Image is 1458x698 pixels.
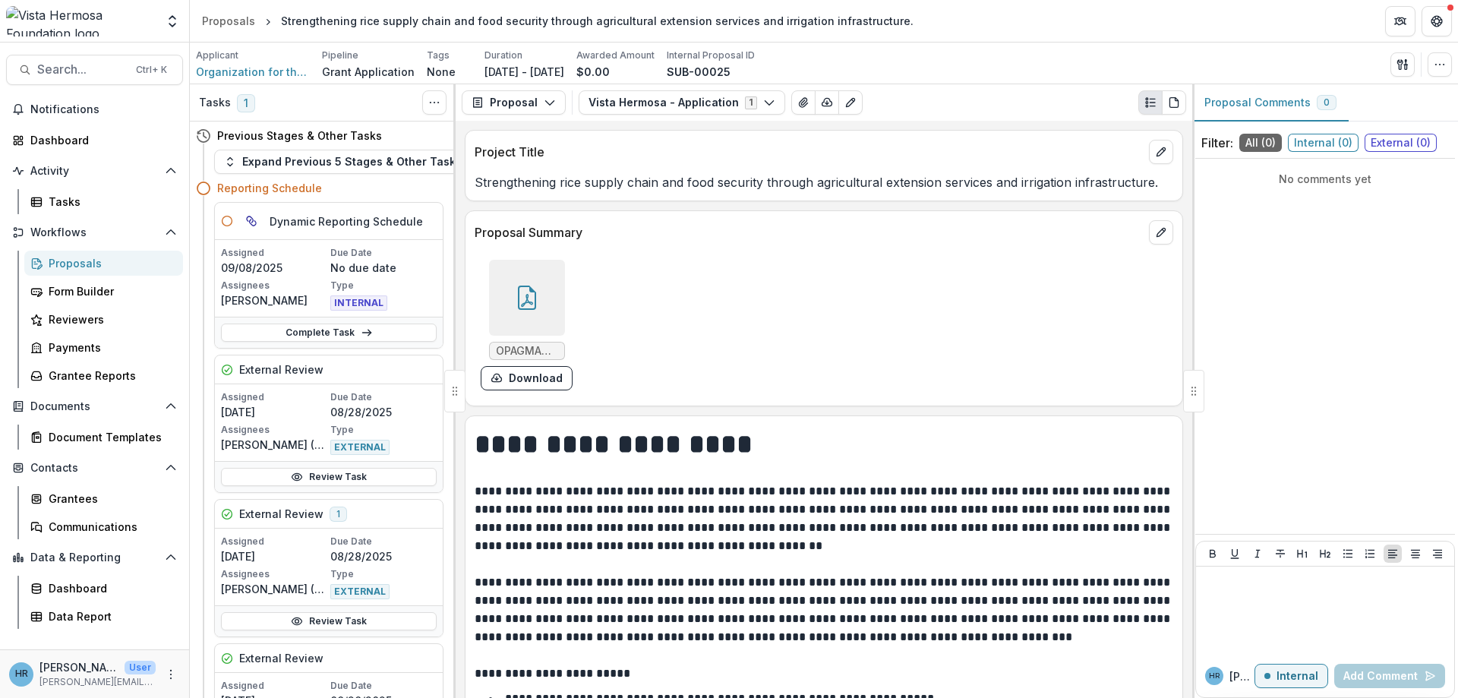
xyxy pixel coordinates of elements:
[330,423,437,437] p: Type
[217,180,322,196] h4: Reporting Schedule
[330,567,437,581] p: Type
[24,425,183,450] a: Document Templates
[791,90,816,115] button: View Attached Files
[6,97,183,122] button: Notifications
[330,279,437,292] p: Type
[1428,545,1447,563] button: Align Right
[1248,545,1267,563] button: Italicize
[196,64,310,80] a: Organization for the Promotion of Farmers Maniche (OPAGMA)
[330,390,437,404] p: Due Date
[1226,545,1244,563] button: Underline
[24,576,183,601] a: Dashboard
[667,64,731,80] p: SUB-00025
[214,150,472,174] button: Expand Previous 5 Stages & Other Tasks
[221,390,327,404] p: Assigned
[427,49,450,62] p: Tags
[49,429,171,445] div: Document Templates
[221,292,327,308] p: [PERSON_NAME]
[221,548,327,564] p: [DATE]
[49,255,171,271] div: Proposals
[30,132,171,148] div: Dashboard
[24,604,183,629] a: Data Report
[49,340,171,355] div: Payments
[49,491,171,507] div: Grantees
[49,608,171,624] div: Data Report
[576,49,655,62] p: Awarded Amount
[579,90,785,115] button: Vista Hermosa - Application1
[30,226,159,239] span: Workflows
[30,103,177,116] span: Notifications
[330,404,437,420] p: 08/28/2025
[133,62,170,78] div: Ctrl + K
[1334,664,1445,688] button: Add Comment
[1324,97,1330,108] span: 0
[1149,140,1173,164] button: edit
[475,173,1173,191] p: Strengthening rice supply chain and food security through agricultural extension services and irr...
[221,279,327,292] p: Assignees
[30,400,159,413] span: Documents
[1293,545,1311,563] button: Heading 1
[1385,6,1415,36] button: Partners
[330,507,347,522] span: 1
[49,580,171,596] div: Dashboard
[49,368,171,384] div: Grantee Reports
[576,64,610,80] p: $0.00
[1149,220,1173,245] button: edit
[330,440,390,455] span: EXTERNAL
[221,246,327,260] p: Assigned
[221,423,327,437] p: Assignees
[422,90,447,115] button: Toggle View Cancelled Tasks
[239,209,264,233] button: View dependent tasks
[6,6,156,36] img: Vista Hermosa Foundation logo
[330,295,387,311] span: INTERNAL
[330,535,437,548] p: Due Date
[6,220,183,245] button: Open Workflows
[475,223,1143,242] p: Proposal Summary
[24,189,183,214] a: Tasks
[330,246,437,260] p: Due Date
[221,260,327,276] p: 09/08/2025
[39,675,156,689] p: [PERSON_NAME][EMAIL_ADDRESS][DOMAIN_NAME]
[1201,171,1449,187] p: No comments yet
[6,545,183,570] button: Open Data & Reporting
[270,213,423,229] h5: Dynamic Reporting Schedule
[1204,545,1222,563] button: Bold
[1209,672,1220,680] div: Hannah Roosendaal
[1288,134,1359,152] span: Internal ( 0 )
[24,486,183,511] a: Grantees
[1229,668,1254,684] p: [PERSON_NAME]
[484,49,522,62] p: Duration
[1277,670,1318,683] p: Internal
[24,335,183,360] a: Payments
[24,307,183,332] a: Reviewers
[322,64,415,80] p: Grant Application
[196,10,261,32] a: Proposals
[24,363,183,388] a: Grantee Reports
[496,345,558,358] span: OPAGMA Renewal 2025.pdf
[49,519,171,535] div: Communications
[281,13,914,29] div: Strengthening rice supply chain and food security through agricultural extension services and irr...
[481,366,573,390] button: download-form-response
[202,13,255,29] div: Proposals
[838,90,863,115] button: Edit as form
[330,260,437,276] p: No due date
[6,55,183,85] button: Search...
[330,679,437,693] p: Due Date
[24,251,183,276] a: Proposals
[1365,134,1437,152] span: External ( 0 )
[221,612,437,630] a: Review Task
[239,650,323,666] h5: External Review
[6,394,183,418] button: Open Documents
[1254,664,1328,688] button: Internal
[24,514,183,539] a: Communications
[475,143,1143,161] p: Project Title
[221,581,327,597] p: [PERSON_NAME] ([EMAIL_ADDRESS][DOMAIN_NAME])
[30,462,159,475] span: Contacts
[49,311,171,327] div: Reviewers
[481,260,573,390] div: OPAGMA Renewal 2025.pdfdownload-form-response
[330,548,437,564] p: 08/28/2025
[6,128,183,153] a: Dashboard
[1271,545,1289,563] button: Strike
[162,665,180,684] button: More
[1316,545,1334,563] button: Heading 2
